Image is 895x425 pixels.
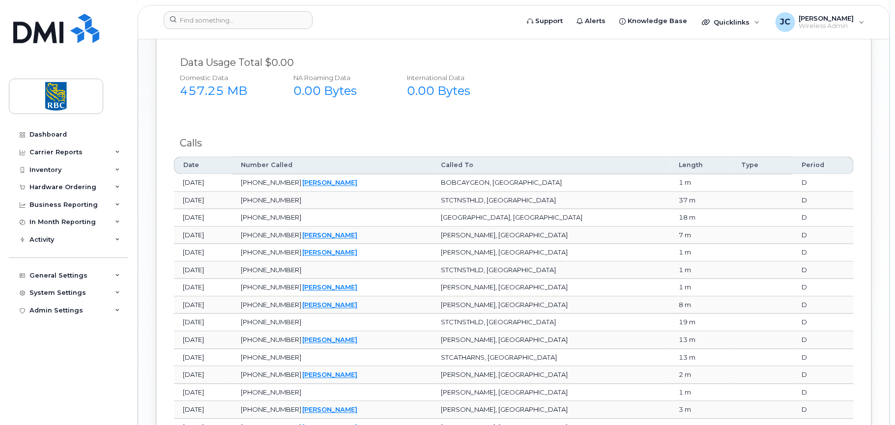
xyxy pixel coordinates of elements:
span: [PHONE_NUMBER] [241,214,301,222]
div: NA Roaming Data [293,73,385,83]
a: [PERSON_NAME] [302,231,357,239]
td: 37 m [670,192,733,210]
td: 19 m [670,314,733,332]
td: D [793,297,854,314]
a: Support [520,11,570,31]
a: [PERSON_NAME] [302,301,357,309]
span: Support [535,16,563,26]
span: Alerts [585,16,606,26]
td: 13 m [670,332,733,349]
span: [PHONE_NUMBER] [241,266,301,274]
td: STCTNSTHLD, [GEOGRAPHIC_DATA] [433,192,670,210]
span: [PHONE_NUMBER] [241,371,301,379]
a: [PERSON_NAME] [302,249,357,256]
div: 0.00 Bytes [293,83,385,99]
td: 2 m [670,367,733,384]
td: [DATE] [174,244,232,262]
a: Alerts [570,11,612,31]
td: 1 m [670,244,733,262]
div: Calls [180,137,848,151]
td: D [793,401,854,419]
span: [PERSON_NAME] [799,14,854,22]
td: D [793,332,854,349]
td: 13 m [670,349,733,367]
td: [DATE] [174,401,232,419]
span: [PHONE_NUMBER] [241,354,301,362]
td: [PERSON_NAME], [GEOGRAPHIC_DATA] [433,384,670,402]
td: STCTNSTHLD, [GEOGRAPHIC_DATA] [433,262,670,280]
td: [GEOGRAPHIC_DATA], [GEOGRAPHIC_DATA] [433,209,670,227]
td: [PERSON_NAME], [GEOGRAPHIC_DATA] [433,227,670,245]
span: JC [780,16,790,28]
td: [DATE] [174,349,232,367]
td: 18 m [670,209,733,227]
th: Type [733,157,793,174]
td: D [793,314,854,332]
td: D [793,227,854,245]
span: [PHONE_NUMBER] [241,283,301,291]
input: Find something... [164,11,313,29]
td: [DATE] [174,227,232,245]
td: D [793,279,854,297]
div: 0.00 Bytes [407,83,499,99]
td: D [793,209,854,227]
td: [PERSON_NAME], [GEOGRAPHIC_DATA] [433,401,670,419]
span: [PHONE_NUMBER] [241,336,301,344]
span: [PHONE_NUMBER] [241,179,301,187]
span: [PHONE_NUMBER] [241,406,301,414]
td: D [793,367,854,384]
td: 1 m [670,384,733,402]
span: [PHONE_NUMBER] [241,389,301,397]
th: Date [174,157,232,174]
div: Jenn Carlson [769,12,871,32]
span: Quicklinks [714,18,750,26]
td: [DATE] [174,209,232,227]
td: [DATE] [174,332,232,349]
td: 8 m [670,297,733,314]
a: [PERSON_NAME] [302,336,357,344]
td: 3 m [670,401,733,419]
td: D [793,384,854,402]
span: [PHONE_NUMBER] [241,301,301,309]
td: STCATHARNS, [GEOGRAPHIC_DATA] [433,349,670,367]
td: D [793,262,854,280]
td: 1 m [670,174,733,192]
th: Length [670,157,733,174]
td: BOBCAYGEON, [GEOGRAPHIC_DATA] [433,174,670,192]
div: Data Usage Total $0.00 [180,56,848,70]
th: Period [793,157,854,174]
th: Called To [433,157,670,174]
span: [PHONE_NUMBER] [241,249,301,256]
a: [PERSON_NAME] [302,371,357,379]
td: [DATE] [174,279,232,297]
th: Number Called [232,157,433,174]
a: [PERSON_NAME] [302,283,357,291]
div: International Data [407,73,499,83]
td: [PERSON_NAME], [GEOGRAPHIC_DATA] [433,332,670,349]
td: STCTNSTHLD, [GEOGRAPHIC_DATA] [433,314,670,332]
td: 7 m [670,227,733,245]
span: [PHONE_NUMBER] [241,318,301,326]
td: D [793,192,854,210]
td: [PERSON_NAME], [GEOGRAPHIC_DATA] [433,279,670,297]
td: D [793,174,854,192]
td: [DATE] [174,174,232,192]
div: Quicklinks [695,12,767,32]
td: [PERSON_NAME], [GEOGRAPHIC_DATA] [433,367,670,384]
span: [PHONE_NUMBER] [241,231,301,239]
a: Knowledge Base [612,11,694,31]
td: [DATE] [174,262,232,280]
td: [PERSON_NAME], [GEOGRAPHIC_DATA] [433,244,670,262]
td: [DATE] [174,192,232,210]
td: [DATE] [174,367,232,384]
td: 1 m [670,262,733,280]
span: [PHONE_NUMBER] [241,197,301,204]
td: D [793,244,854,262]
td: [DATE] [174,297,232,314]
div: 457.25 MB [180,83,272,99]
div: Domestic Data [180,73,272,83]
span: Knowledge Base [628,16,687,26]
td: [DATE] [174,314,232,332]
a: [PERSON_NAME] [302,179,357,187]
td: [PERSON_NAME], [GEOGRAPHIC_DATA] [433,297,670,314]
